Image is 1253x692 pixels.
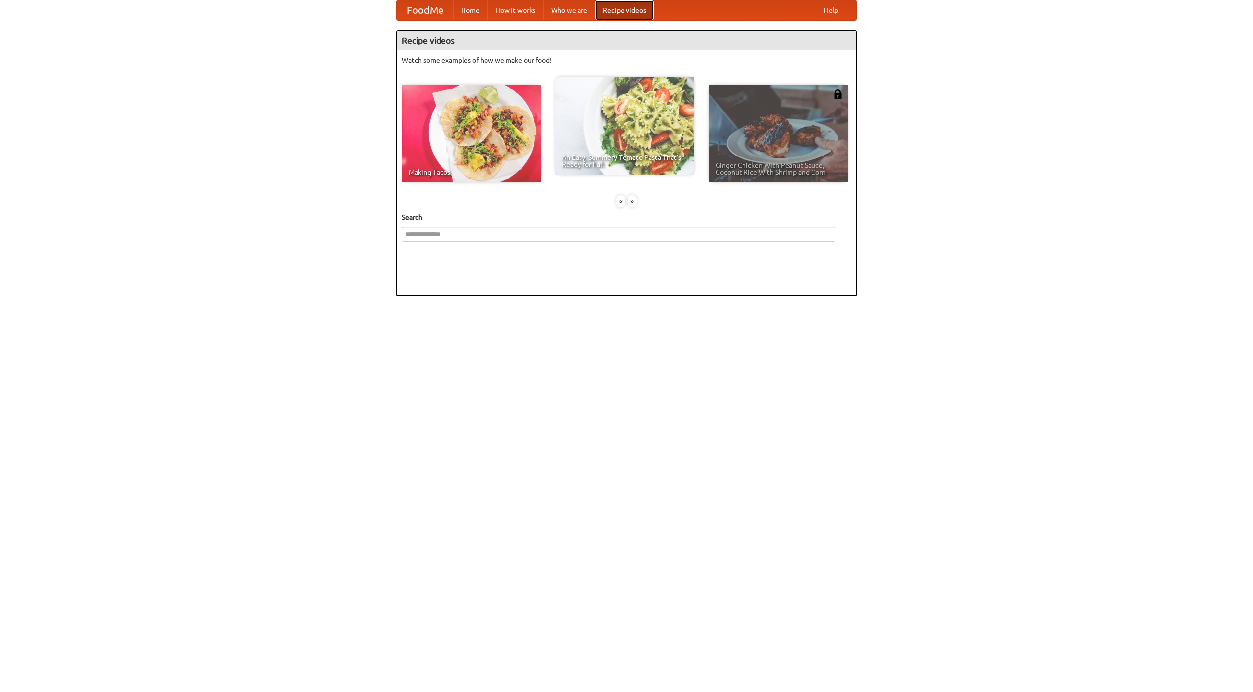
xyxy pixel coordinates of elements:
h5: Search [402,212,851,222]
a: How it works [487,0,543,20]
p: Watch some examples of how we make our food! [402,55,851,65]
a: Help [816,0,846,20]
span: Making Tacos [409,169,534,176]
div: « [616,195,625,207]
span: An Easy, Summery Tomato Pasta That's Ready for Fall [562,154,687,168]
a: FoodMe [397,0,453,20]
a: Who we are [543,0,595,20]
div: » [628,195,637,207]
a: Recipe videos [595,0,654,20]
img: 483408.png [833,89,843,99]
a: Making Tacos [402,85,541,182]
h4: Recipe videos [397,31,856,50]
a: Home [453,0,487,20]
a: An Easy, Summery Tomato Pasta That's Ready for Fall [555,77,694,175]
